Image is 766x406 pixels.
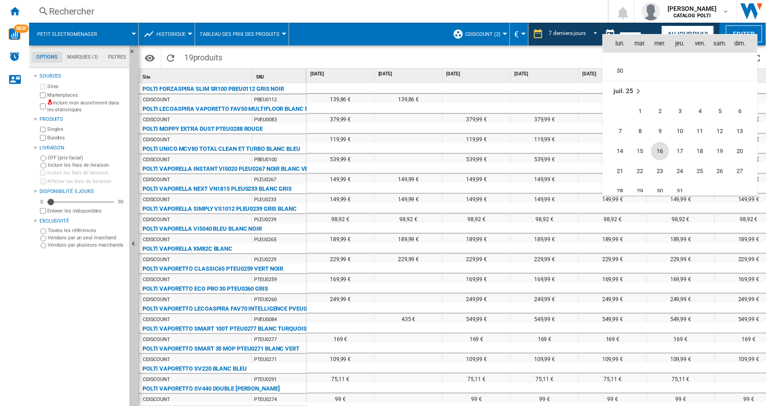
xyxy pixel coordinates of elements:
[650,121,670,141] td: Wednesday July 9 2025
[611,122,629,140] span: 7
[691,122,709,140] span: 11
[690,101,710,121] td: Friday July 4 2025
[630,121,650,141] td: Tuesday July 8 2025
[603,161,757,181] tr: Week 4
[730,161,757,181] td: Sunday July 27 2025
[730,141,757,161] td: Sunday July 20 2025
[711,142,729,160] span: 19
[690,141,710,161] td: Friday July 18 2025
[730,121,757,141] td: Sunday July 13 2025
[730,35,757,53] th: dim.
[690,161,710,181] td: Friday July 25 2025
[670,141,690,161] td: Thursday July 17 2025
[670,35,690,53] th: jeu.
[710,35,730,53] th: sam.
[631,162,649,180] span: 22
[603,181,757,202] tr: Week 5
[603,81,757,102] td: July 2025
[603,35,630,53] th: lun.
[611,142,629,160] span: 14
[670,121,690,141] td: Thursday July 10 2025
[731,122,749,140] span: 13
[730,101,757,121] td: Sunday July 6 2025
[731,142,749,160] span: 20
[731,162,749,180] span: 27
[710,161,730,181] td: Saturday July 26 2025
[603,35,757,195] md-calendar: Calendar
[691,102,709,120] span: 4
[711,162,729,180] span: 26
[651,102,669,120] span: 2
[731,102,749,120] span: 6
[603,181,630,202] td: Monday July 28 2025
[603,141,630,161] td: Monday July 14 2025
[671,142,689,160] span: 17
[651,162,669,180] span: 23
[650,181,670,202] td: Wednesday July 30 2025
[711,122,729,140] span: 12
[611,162,629,180] span: 21
[630,161,650,181] td: Tuesday July 22 2025
[603,121,630,141] td: Monday July 7 2025
[670,181,690,202] td: Thursday July 31 2025
[603,141,757,161] tr: Week 3
[710,121,730,141] td: Saturday July 12 2025
[651,122,669,140] span: 9
[670,161,690,181] td: Thursday July 24 2025
[650,35,670,53] th: mer.
[651,182,669,200] span: 30
[651,142,669,160] span: 16
[611,182,629,200] span: 28
[670,101,690,121] td: Thursday July 3 2025
[711,102,729,120] span: 5
[614,88,633,95] span: juil. 25
[630,101,650,121] td: Tuesday July 1 2025
[631,142,649,160] span: 15
[710,101,730,121] td: Saturday July 5 2025
[603,61,630,81] td: Monday June 30 2025
[671,102,689,120] span: 3
[691,142,709,160] span: 18
[603,161,630,181] td: Monday July 21 2025
[671,182,689,200] span: 31
[630,35,650,53] th: mar.
[603,121,757,141] tr: Week 2
[603,81,757,102] tr: Week undefined
[650,161,670,181] td: Wednesday July 23 2025
[650,141,670,161] td: Wednesday July 16 2025
[690,121,710,141] td: Friday July 11 2025
[603,61,757,81] tr: Week 6
[630,141,650,161] td: Tuesday July 15 2025
[690,35,710,53] th: ven.
[630,181,650,202] td: Tuesday July 29 2025
[631,182,649,200] span: 29
[631,102,649,120] span: 1
[710,141,730,161] td: Saturday July 19 2025
[691,162,709,180] span: 25
[671,162,689,180] span: 24
[650,101,670,121] td: Wednesday July 2 2025
[611,62,629,80] span: 30
[671,122,689,140] span: 10
[603,101,757,121] tr: Week 1
[631,122,649,140] span: 8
